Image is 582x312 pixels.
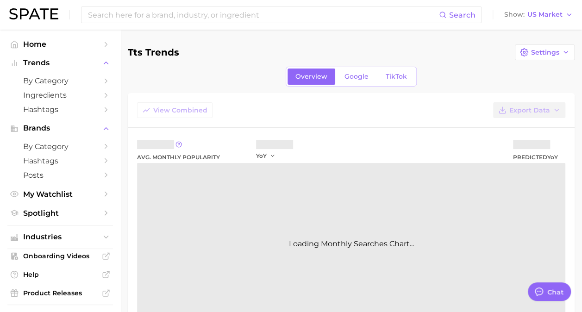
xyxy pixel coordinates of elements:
a: Hashtags [7,102,113,117]
span: YoY [547,154,558,161]
a: by Category [7,74,113,88]
div: Avg. Monthly Popularity [137,152,220,163]
a: Google [337,69,376,85]
a: Overview [288,69,335,85]
span: Ingredients [23,91,97,100]
span: Brands [23,124,97,132]
span: Show [504,12,525,17]
a: Home [7,37,113,51]
a: Ingredients [7,88,113,102]
span: Spotlight [23,209,97,218]
span: US Market [527,12,563,17]
span: TikTok [386,73,407,81]
span: Settings [531,49,559,56]
a: by Category [7,139,113,154]
span: Google [344,73,369,81]
a: Hashtags [7,154,113,168]
a: Onboarding Videos [7,249,113,263]
span: Onboarding Videos [23,252,97,260]
button: Trends [7,56,113,70]
span: Home [23,40,97,49]
button: View Combined [137,102,213,118]
input: Search here for a brand, industry, or ingredient [87,7,439,23]
span: Industries [23,233,97,241]
h1: tts trends [128,47,179,57]
span: Predicted [513,152,558,163]
span: View Combined [153,106,207,114]
button: ShowUS Market [502,9,575,21]
button: Settings [515,44,575,60]
button: YoY [256,152,276,160]
button: Industries [7,230,113,244]
span: Search [449,11,476,19]
span: Hashtags [23,156,97,165]
a: Posts [7,168,113,182]
a: Spotlight [7,206,113,220]
span: Hashtags [23,105,97,114]
button: Brands [7,121,113,135]
img: SPATE [9,8,58,19]
span: Posts [23,171,97,180]
a: Help [7,268,113,281]
a: My Watchlist [7,187,113,201]
span: Export Data [509,106,550,114]
span: Overview [295,73,327,81]
button: Export Data [493,102,565,118]
span: Trends [23,59,97,67]
span: My Watchlist [23,190,97,199]
a: TikTok [378,69,415,85]
span: Product Releases [23,289,97,297]
span: by Category [23,76,97,85]
span: Help [23,270,97,279]
span: YoY [256,152,267,160]
span: by Category [23,142,97,151]
a: Product Releases [7,286,113,300]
